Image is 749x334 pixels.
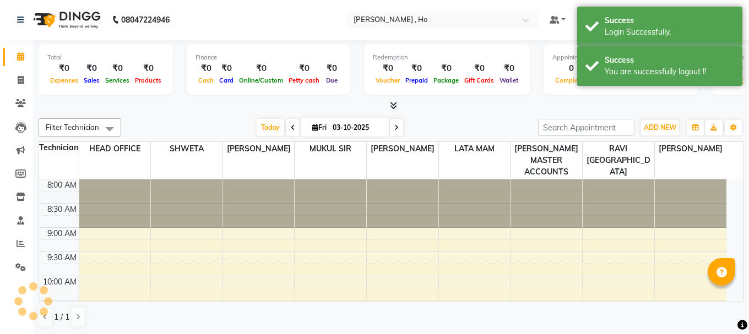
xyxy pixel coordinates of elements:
[605,15,734,26] div: Success
[39,142,79,154] div: Technician
[403,62,431,75] div: ₹0
[54,311,69,323] span: 1 / 1
[47,62,81,75] div: ₹0
[373,76,403,84] span: Voucher
[497,76,521,84] span: Wallet
[45,228,79,239] div: 9:00 AM
[286,76,322,84] span: Petty cash
[79,142,151,156] span: HEAD OFFICE
[497,62,521,75] div: ₹0
[81,62,102,75] div: ₹0
[223,142,295,156] span: [PERSON_NAME]
[196,76,216,84] span: Cash
[439,142,511,156] span: LATA MAM
[431,62,462,75] div: ₹0
[373,53,521,62] div: Redemption
[45,204,79,215] div: 8:30 AM
[46,123,99,132] span: Filter Technician
[329,119,384,136] input: 2025-10-03
[511,142,582,179] span: [PERSON_NAME] MASTER ACCOUNTS
[641,120,679,135] button: ADD NEW
[286,62,322,75] div: ₹0
[81,76,102,84] span: Sales
[583,142,654,179] span: RAVI [GEOGRAPHIC_DATA]
[605,54,734,66] div: Success
[552,62,590,75] div: 0
[236,62,286,75] div: ₹0
[655,142,726,156] span: [PERSON_NAME]
[47,76,81,84] span: Expenses
[216,76,236,84] span: Card
[216,62,236,75] div: ₹0
[703,290,738,323] iframe: chat widget
[605,66,734,78] div: You are successfully logout !!
[132,62,164,75] div: ₹0
[295,142,366,156] span: MUKUL SIR
[132,76,164,84] span: Products
[373,62,403,75] div: ₹0
[462,62,497,75] div: ₹0
[403,76,431,84] span: Prepaid
[102,62,132,75] div: ₹0
[28,4,104,35] img: logo
[45,179,79,191] div: 8:00 AM
[605,26,734,38] div: Login Successfully.
[322,62,341,75] div: ₹0
[552,76,590,84] span: Completed
[431,76,462,84] span: Package
[196,53,341,62] div: Finance
[552,53,689,62] div: Appointment
[462,76,497,84] span: Gift Cards
[121,4,170,35] b: 08047224946
[538,119,634,136] input: Search Appointment
[47,53,164,62] div: Total
[102,76,132,84] span: Services
[45,252,79,264] div: 9:30 AM
[151,142,222,156] span: SHWETA
[323,76,340,84] span: Due
[367,142,438,156] span: [PERSON_NAME]
[41,300,79,312] div: 10:30 AM
[41,276,79,288] div: 10:00 AM
[310,123,329,132] span: Fri
[644,123,676,132] span: ADD NEW
[236,76,286,84] span: Online/Custom
[257,119,284,136] span: Today
[196,62,216,75] div: ₹0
